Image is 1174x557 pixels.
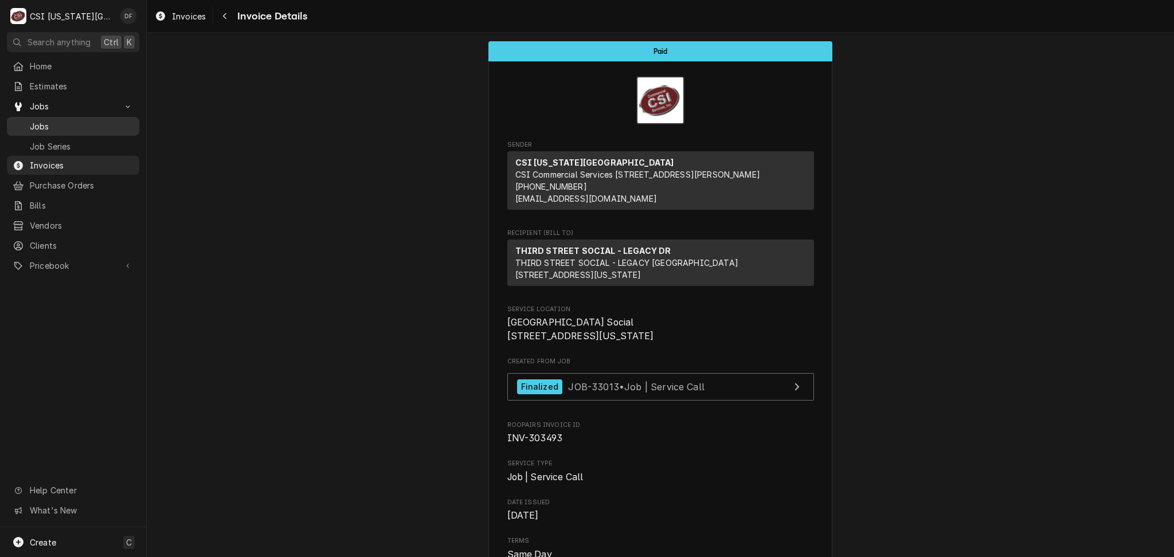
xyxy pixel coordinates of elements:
[127,36,132,48] span: K
[7,97,139,116] a: Go to Jobs
[507,472,584,483] span: Job | Service Call
[7,501,139,520] a: Go to What's New
[172,10,206,22] span: Invoices
[515,246,671,256] strong: THIRD STREET SOCIAL - LEGACY DR
[7,32,139,52] button: Search anythingCtrlK
[515,182,587,191] a: [PHONE_NUMBER]
[30,199,134,211] span: Bills
[30,538,56,547] span: Create
[507,459,814,468] span: Service Type
[515,258,738,280] span: THIRD STREET SOCIAL - LEGACY [GEOGRAPHIC_DATA][STREET_ADDRESS][US_STATE]
[653,48,668,55] span: Paid
[30,484,132,496] span: Help Center
[150,7,210,26] a: Invoices
[507,229,814,238] span: Recipient (Bill To)
[30,504,132,516] span: What's New
[507,433,563,444] span: INV-303493
[507,498,814,523] div: Date Issued
[7,57,139,76] a: Home
[7,256,139,275] a: Go to Pricebook
[104,36,119,48] span: Ctrl
[507,421,814,430] span: Roopairs Invoice ID
[507,509,814,523] span: Date Issued
[30,219,134,232] span: Vendors
[515,170,760,179] span: CSI Commercial Services [STREET_ADDRESS][PERSON_NAME]
[507,357,814,406] div: Created From Job
[507,357,814,366] span: Created From Job
[507,240,814,291] div: Recipient (Bill To)
[30,240,134,252] span: Clients
[515,194,657,203] a: [EMAIL_ADDRESS][DOMAIN_NAME]
[507,240,814,286] div: Recipient (Bill To)
[515,158,674,167] strong: CSI [US_STATE][GEOGRAPHIC_DATA]
[7,156,139,175] a: Invoices
[507,470,814,484] span: Service Type
[7,236,139,255] a: Clients
[7,481,139,500] a: Go to Help Center
[507,140,814,150] span: Sender
[507,305,814,343] div: Service Location
[30,80,134,92] span: Estimates
[30,179,134,191] span: Purchase Orders
[7,196,139,215] a: Bills
[507,229,814,291] div: Invoice Recipient
[517,379,562,395] div: Finalized
[568,381,705,392] span: JOB-33013 • Job | Service Call
[30,159,134,171] span: Invoices
[7,77,139,96] a: Estimates
[126,536,132,548] span: C
[507,510,539,521] span: [DATE]
[120,8,136,24] div: DF
[507,432,814,445] span: Roopairs Invoice ID
[507,140,814,215] div: Invoice Sender
[507,316,814,343] span: Service Location
[507,151,814,214] div: Sender
[30,140,134,152] span: Job Series
[30,100,116,112] span: Jobs
[507,305,814,314] span: Service Location
[7,176,139,195] a: Purchase Orders
[507,459,814,484] div: Service Type
[507,317,654,342] span: [GEOGRAPHIC_DATA] Social [STREET_ADDRESS][US_STATE]
[30,120,134,132] span: Jobs
[507,373,814,401] a: View Job
[216,7,234,25] button: Navigate back
[7,216,139,235] a: Vendors
[488,41,832,61] div: Status
[7,137,139,156] a: Job Series
[507,536,814,546] span: Terms
[507,498,814,507] span: Date Issued
[10,8,26,24] div: C
[30,10,114,22] div: CSI [US_STATE][GEOGRAPHIC_DATA]
[28,36,91,48] span: Search anything
[30,260,116,272] span: Pricebook
[507,151,814,210] div: Sender
[120,8,136,24] div: David Fannin's Avatar
[10,8,26,24] div: CSI Kansas City's Avatar
[636,76,684,124] img: Logo
[507,421,814,445] div: Roopairs Invoice ID
[30,60,134,72] span: Home
[7,117,139,136] a: Jobs
[234,9,307,24] span: Invoice Details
